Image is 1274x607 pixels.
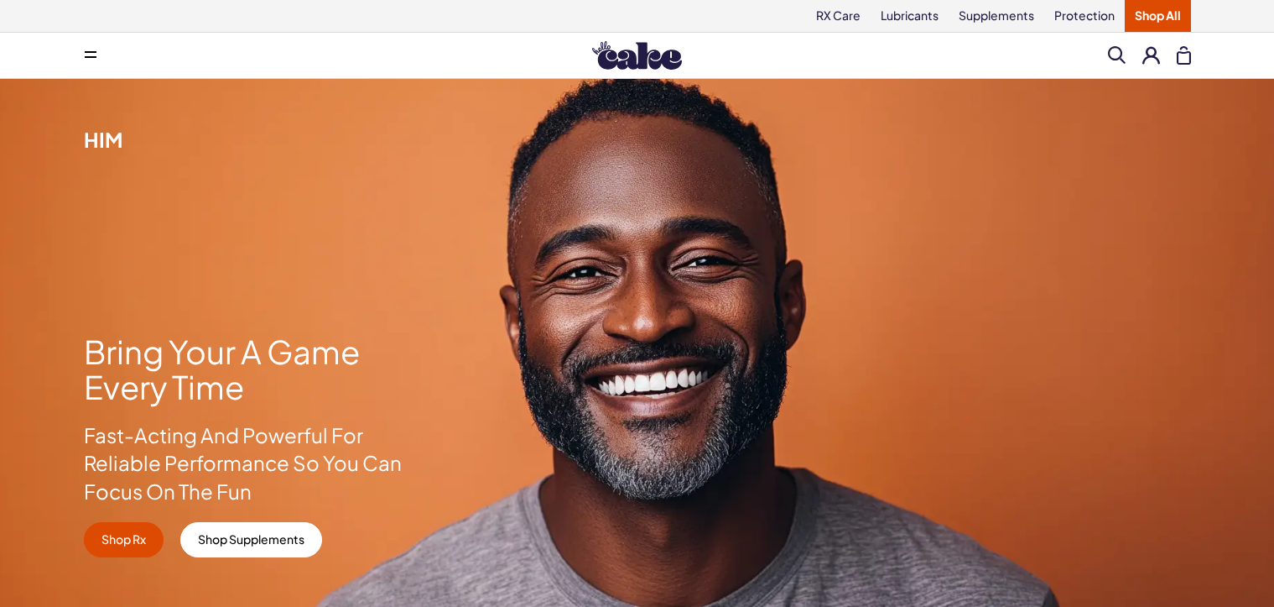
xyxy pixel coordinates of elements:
[84,334,404,405] h1: Bring Your A Game Every Time
[180,522,322,557] a: Shop Supplements
[84,421,404,506] p: Fast-Acting And Powerful For Reliable Performance So You Can Focus On The Fun
[84,127,122,152] span: Him
[592,41,682,70] img: Hello Cake
[84,522,164,557] a: Shop Rx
